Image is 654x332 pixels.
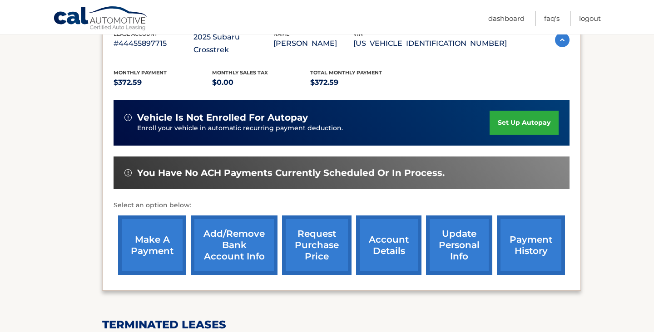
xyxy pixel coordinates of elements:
a: payment history [497,215,565,275]
p: Enroll your vehicle in automatic recurring payment deduction. [137,123,490,133]
a: Logout [579,11,601,26]
img: alert-white.svg [124,169,132,176]
p: Select an option below: [114,200,570,211]
p: #44455897715 [114,37,193,50]
p: $372.59 [310,76,409,89]
p: $372.59 [114,76,212,89]
a: Add/Remove bank account info [191,215,277,275]
h2: terminated leases [102,318,581,332]
span: Monthly sales Tax [212,69,268,76]
a: FAQ's [544,11,560,26]
a: Cal Automotive [53,6,149,32]
p: [US_VEHICLE_IDENTIFICATION_NUMBER] [353,37,507,50]
a: Dashboard [488,11,525,26]
p: $0.00 [212,76,311,89]
img: alert-white.svg [124,114,132,121]
a: update personal info [426,215,492,275]
span: You have no ACH payments currently scheduled or in process. [137,167,445,179]
a: account details [356,215,421,275]
span: Monthly Payment [114,69,167,76]
a: request purchase price [282,215,352,275]
p: 2025 Subaru Crosstrek [193,31,273,56]
img: accordion-active.svg [555,33,570,47]
p: [PERSON_NAME] [273,37,353,50]
span: Total Monthly Payment [310,69,382,76]
span: vehicle is not enrolled for autopay [137,112,308,123]
a: make a payment [118,215,186,275]
a: set up autopay [490,111,559,135]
